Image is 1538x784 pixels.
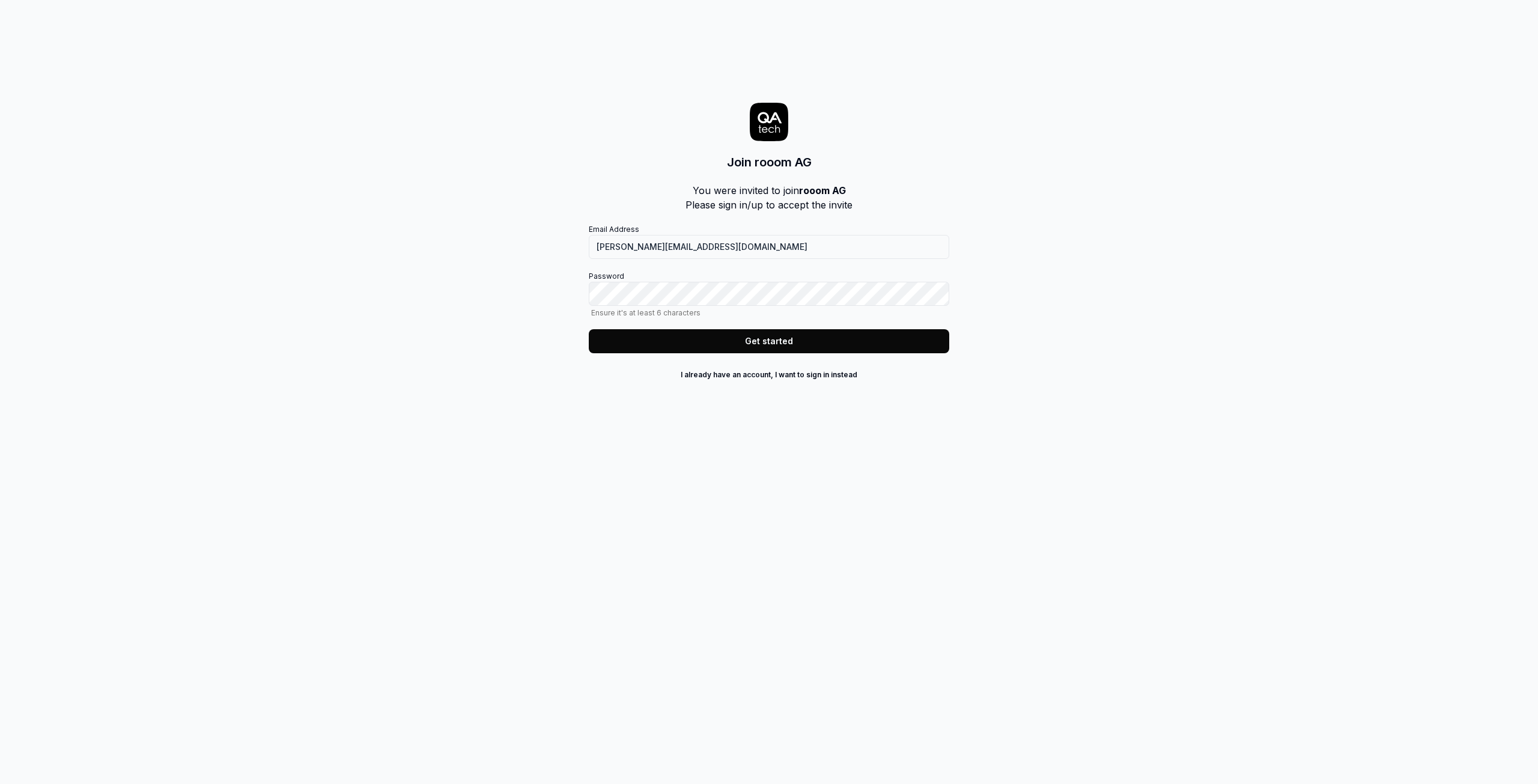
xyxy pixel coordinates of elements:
[799,184,846,196] b: rooom AG
[589,271,949,317] label: Password
[589,329,949,353] button: Get started
[589,308,949,317] span: Ensure it's at least 6 characters
[589,224,949,259] label: Email Address
[685,198,853,212] p: Please sign in/up to accept the invite
[589,235,949,259] input: Email Address
[685,183,853,198] p: You were invited to join
[589,282,949,306] input: PasswordEnsure it's at least 6 characters
[589,365,949,384] button: I already have an account, I want to sign in instead
[727,153,812,171] h3: Join rooom AG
